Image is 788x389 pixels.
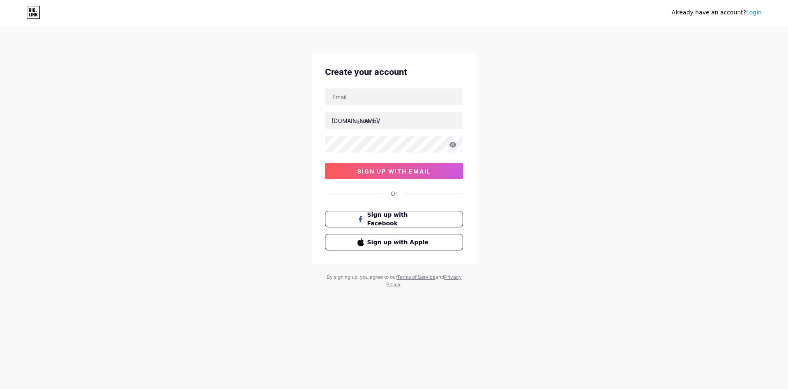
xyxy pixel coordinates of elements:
button: Sign up with Facebook [325,211,463,227]
a: Terms of Service [397,274,435,280]
span: Sign up with Apple [367,238,431,247]
a: Login [746,9,762,16]
button: sign up with email [325,163,463,179]
div: By signing up, you agree to our and . [324,273,464,288]
span: sign up with email [357,168,431,175]
input: Email [325,88,463,105]
div: Create your account [325,66,463,78]
input: username [325,112,463,129]
div: Already have an account? [672,8,762,17]
button: Sign up with Apple [325,234,463,250]
span: Sign up with Facebook [367,211,431,228]
div: [DOMAIN_NAME]/ [332,116,380,125]
div: Or [391,189,397,198]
